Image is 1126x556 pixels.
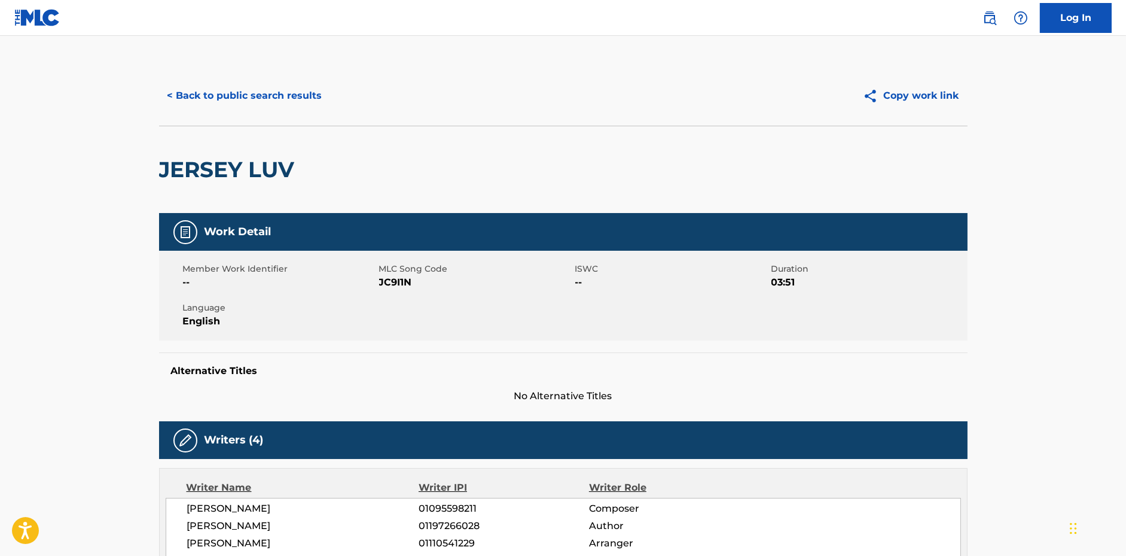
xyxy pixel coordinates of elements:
div: Writer IPI [419,481,589,495]
span: 01095598211 [419,502,588,516]
span: -- [575,275,768,290]
button: < Back to public search results [159,81,331,111]
span: JC9I1N [379,275,572,290]
img: Copy work link [863,89,884,104]
a: Public Search [978,6,1002,30]
span: 03:51 [771,275,965,290]
div: Writer Name [187,481,419,495]
h5: Work Detail [205,225,271,239]
button: Copy work link [855,81,968,111]
span: Arranger [589,536,744,551]
img: Work Detail [178,225,193,239]
img: search [982,11,997,25]
iframe: Chat Widget [1066,499,1126,556]
img: help [1014,11,1028,25]
span: ISWC [575,263,768,275]
span: Duration [771,263,965,275]
div: Writer Role [589,481,744,495]
h5: Alternative Titles [171,365,956,377]
img: MLC Logo [14,9,60,26]
img: Writers [178,433,193,448]
span: [PERSON_NAME] [187,502,419,516]
span: No Alternative Titles [159,389,968,403]
span: Composer [589,502,744,516]
span: Member Work Identifier [183,263,376,275]
a: Log In [1040,3,1112,33]
span: -- [183,275,376,290]
span: Language [183,302,376,314]
span: MLC Song Code [379,263,572,275]
span: [PERSON_NAME] [187,536,419,551]
div: Drag [1070,511,1077,546]
span: 01110541229 [419,536,588,551]
span: 01197266028 [419,519,588,533]
span: English [183,314,376,329]
span: Author [589,519,744,533]
h2: JERSEY LUV [159,156,301,183]
span: [PERSON_NAME] [187,519,419,533]
div: Help [1009,6,1033,30]
h5: Writers (4) [205,433,264,447]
